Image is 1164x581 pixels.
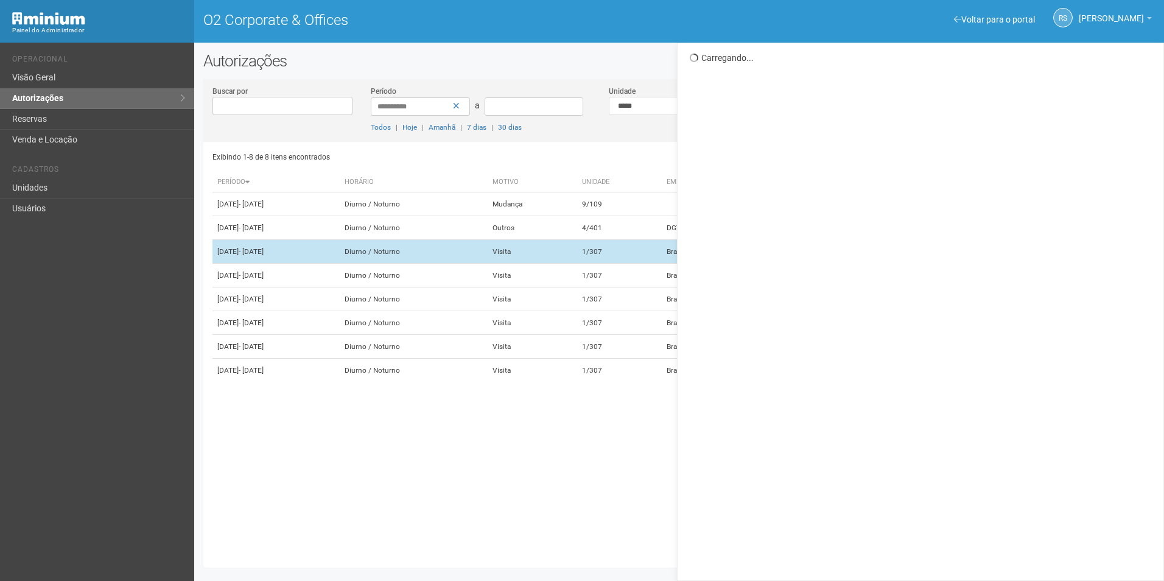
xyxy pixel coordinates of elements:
td: Diurno / Noturno [340,192,488,216]
th: Unidade [577,172,662,192]
a: Amanhã [429,123,455,132]
h2: Autorizações [203,52,1155,70]
td: Diurno / Noturno [340,359,488,382]
td: [DATE] [212,192,340,216]
td: Bravy [662,240,829,264]
a: Hoje [402,123,417,132]
div: Painel do Administrador [12,25,185,36]
span: - [DATE] [239,247,264,256]
td: Diurno / Noturno [340,264,488,287]
td: DGT HOLDING LTDA [662,216,829,240]
td: [DATE] [212,240,340,264]
span: | [422,123,424,132]
td: Diurno / Noturno [340,335,488,359]
td: 1/307 [577,264,662,287]
a: [PERSON_NAME] [1079,15,1152,25]
td: 1/307 [577,311,662,335]
td: Bravy [662,311,829,335]
td: Outros [488,216,578,240]
span: - [DATE] [239,224,264,232]
td: Bravy [662,264,829,287]
label: Buscar por [212,86,248,97]
td: [DATE] [212,359,340,382]
span: | [491,123,493,132]
span: Rayssa Soares Ribeiro [1079,2,1144,23]
td: [DATE] [212,264,340,287]
th: Motivo [488,172,578,192]
span: - [DATE] [239,295,264,303]
td: 1/307 [577,335,662,359]
td: 1/307 [577,287,662,311]
td: 9/109 [577,192,662,216]
span: | [460,123,462,132]
span: - [DATE] [239,342,264,351]
h1: O2 Corporate & Offices [203,12,670,28]
td: Bravy [662,335,829,359]
td: Diurno / Noturno [340,216,488,240]
td: Diurno / Noturno [340,240,488,264]
td: Mudança [488,192,578,216]
li: Operacional [12,55,185,68]
li: Cadastros [12,165,185,178]
td: Visita [488,264,578,287]
td: Bravy [662,359,829,382]
span: a [475,100,480,110]
td: Visita [488,311,578,335]
span: - [DATE] [239,319,264,327]
a: Todos [371,123,391,132]
td: Diurno / Noturno [340,311,488,335]
td: Bravy [662,287,829,311]
td: [DATE] [212,216,340,240]
span: | [396,123,398,132]
td: 1/307 [577,240,662,264]
div: Exibindo 1-8 de 8 itens encontrados [212,148,676,166]
a: Voltar para o portal [954,15,1035,24]
span: - [DATE] [239,271,264,280]
td: Diurno / Noturno [340,287,488,311]
td: 4/401 [577,216,662,240]
a: RS [1053,8,1073,27]
th: Período [212,172,340,192]
th: Empresa [662,172,829,192]
th: Horário [340,172,488,192]
label: Unidade [609,86,636,97]
img: Minium [12,12,85,25]
a: 30 dias [498,123,522,132]
td: Visita [488,335,578,359]
td: [DATE] [212,287,340,311]
td: Visita [488,359,578,382]
label: Período [371,86,396,97]
td: Visita [488,240,578,264]
td: [DATE] [212,311,340,335]
td: Visita [488,287,578,311]
div: Carregando... [690,52,1154,63]
a: 7 dias [467,123,486,132]
td: [DATE] [212,335,340,359]
td: 1/307 [577,359,662,382]
span: - [DATE] [239,200,264,208]
span: - [DATE] [239,366,264,375]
